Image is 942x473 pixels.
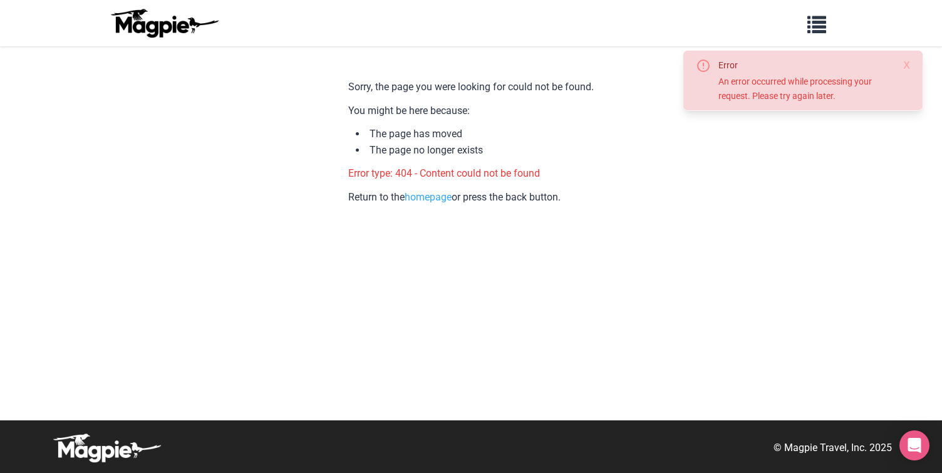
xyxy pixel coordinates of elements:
[718,58,887,72] div: Error
[903,58,910,73] button: Close
[50,433,163,463] img: logo-white-d94fa1abed81b67a048b3d0f0ab5b955.png
[899,430,929,460] div: Open Intercom Messenger
[348,189,594,205] p: Return to the or press the back button.
[348,103,594,119] p: You might be here because:
[348,165,594,182] p: Error type: 404 - Content could not be found
[405,191,452,203] a: homepage
[108,8,220,38] img: logo-ab69f6fb50320c5b225c76a69d11143b.png
[356,126,594,142] li: The page has moved
[718,75,887,103] div: An error occurred while processing your request. Please try again later.
[356,142,594,159] li: The page no longer exists
[774,440,892,456] p: © Magpie Travel, Inc. 2025
[348,79,594,95] p: Sorry, the page you were looking for could not be found.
